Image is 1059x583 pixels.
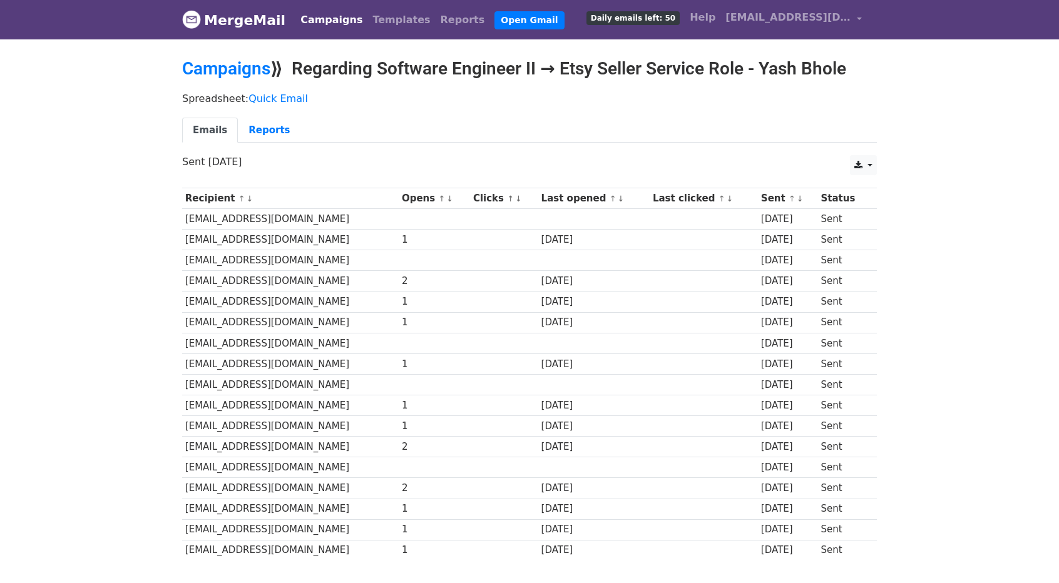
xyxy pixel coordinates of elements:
div: 2 [402,440,467,454]
span: [EMAIL_ADDRESS][DOMAIN_NAME] [725,10,851,25]
div: [DATE] [761,274,815,288]
div: 1 [402,295,467,309]
div: [DATE] [761,337,815,351]
a: Open Gmail [494,11,564,29]
a: ↑ [507,194,514,203]
div: [DATE] [761,398,815,413]
div: [DATE] [541,543,647,557]
td: Sent [818,353,869,374]
th: Status [818,188,869,209]
a: Reports [238,118,300,143]
a: Templates [367,8,435,33]
a: ↑ [719,194,725,203]
th: Opens [399,188,470,209]
a: ↓ [797,194,804,203]
a: ↓ [726,194,733,203]
a: Campaigns [295,8,367,33]
td: Sent [818,540,869,560]
a: Help [685,5,720,30]
img: MergeMail logo [182,10,201,29]
div: [DATE] [761,212,815,226]
a: ↓ [246,194,253,203]
td: Sent [818,271,869,291]
td: [EMAIL_ADDRESS][DOMAIN_NAME] [182,519,399,540]
td: Sent [818,250,869,271]
div: [DATE] [541,315,647,330]
div: [DATE] [761,440,815,454]
td: Sent [818,416,869,437]
div: [DATE] [761,502,815,516]
a: ↑ [610,194,616,203]
th: Last opened [538,188,650,209]
td: [EMAIL_ADDRESS][DOMAIN_NAME] [182,374,399,395]
td: [EMAIL_ADDRESS][DOMAIN_NAME] [182,271,399,291]
td: [EMAIL_ADDRESS][DOMAIN_NAME] [182,437,399,457]
a: ↑ [438,194,445,203]
td: [EMAIL_ADDRESS][DOMAIN_NAME] [182,457,399,478]
td: [EMAIL_ADDRESS][DOMAIN_NAME] [182,312,399,333]
a: Quick Email [248,93,308,104]
td: Sent [818,230,869,250]
div: [DATE] [541,419,647,433]
div: [DATE] [541,502,647,516]
a: ↑ [789,194,796,203]
div: 1 [402,315,467,330]
a: ↓ [446,194,453,203]
div: [DATE] [761,543,815,557]
div: 1 [402,502,467,516]
div: [DATE] [761,481,815,495]
div: [DATE] [541,522,647,537]
td: Sent [818,499,869,519]
div: [DATE] [541,440,647,454]
h2: ⟫ Regarding Software Engineer II → Etsy Seller Service Role - Yash Bhole [182,58,877,79]
div: [DATE] [761,315,815,330]
p: Sent [DATE] [182,155,877,168]
div: 2 [402,481,467,495]
div: [DATE] [761,357,815,372]
th: Recipient [182,188,399,209]
div: 1 [402,522,467,537]
a: ↑ [238,194,245,203]
td: [EMAIL_ADDRESS][DOMAIN_NAME] [182,291,399,312]
td: [EMAIL_ADDRESS][DOMAIN_NAME] [182,499,399,519]
div: 1 [402,398,467,413]
div: [DATE] [541,357,647,372]
div: 1 [402,543,467,557]
a: ↓ [515,194,522,203]
div: [DATE] [541,274,647,288]
a: ↓ [617,194,624,203]
th: Clicks [470,188,538,209]
td: Sent [818,437,869,457]
td: [EMAIL_ADDRESS][DOMAIN_NAME] [182,230,399,250]
div: [DATE] [761,522,815,537]
a: Campaigns [182,58,270,79]
td: [EMAIL_ADDRESS][DOMAIN_NAME] [182,416,399,437]
div: [DATE] [541,233,647,247]
span: Daily emails left: 50 [586,11,680,25]
div: 1 [402,419,467,433]
div: [DATE] [761,460,815,475]
div: [DATE] [541,295,647,309]
div: [DATE] [761,378,815,392]
div: [DATE] [541,481,647,495]
td: Sent [818,478,869,499]
a: Daily emails left: 50 [581,5,685,30]
td: Sent [818,519,869,540]
div: [DATE] [761,295,815,309]
td: [EMAIL_ADDRESS][DOMAIN_NAME] [182,540,399,560]
div: [DATE] [761,419,815,433]
td: Sent [818,395,869,416]
td: [EMAIL_ADDRESS][DOMAIN_NAME] [182,395,399,416]
td: Sent [818,333,869,353]
a: Reports [436,8,490,33]
td: [EMAIL_ADDRESS][DOMAIN_NAME] [182,353,399,374]
td: [EMAIL_ADDRESS][DOMAIN_NAME] [182,478,399,499]
p: Spreadsheet: [182,92,877,105]
div: 2 [402,274,467,288]
td: Sent [818,209,869,230]
th: Last clicked [650,188,758,209]
div: 1 [402,357,467,372]
td: [EMAIL_ADDRESS][DOMAIN_NAME] [182,209,399,230]
div: [DATE] [761,253,815,268]
td: Sent [818,457,869,478]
